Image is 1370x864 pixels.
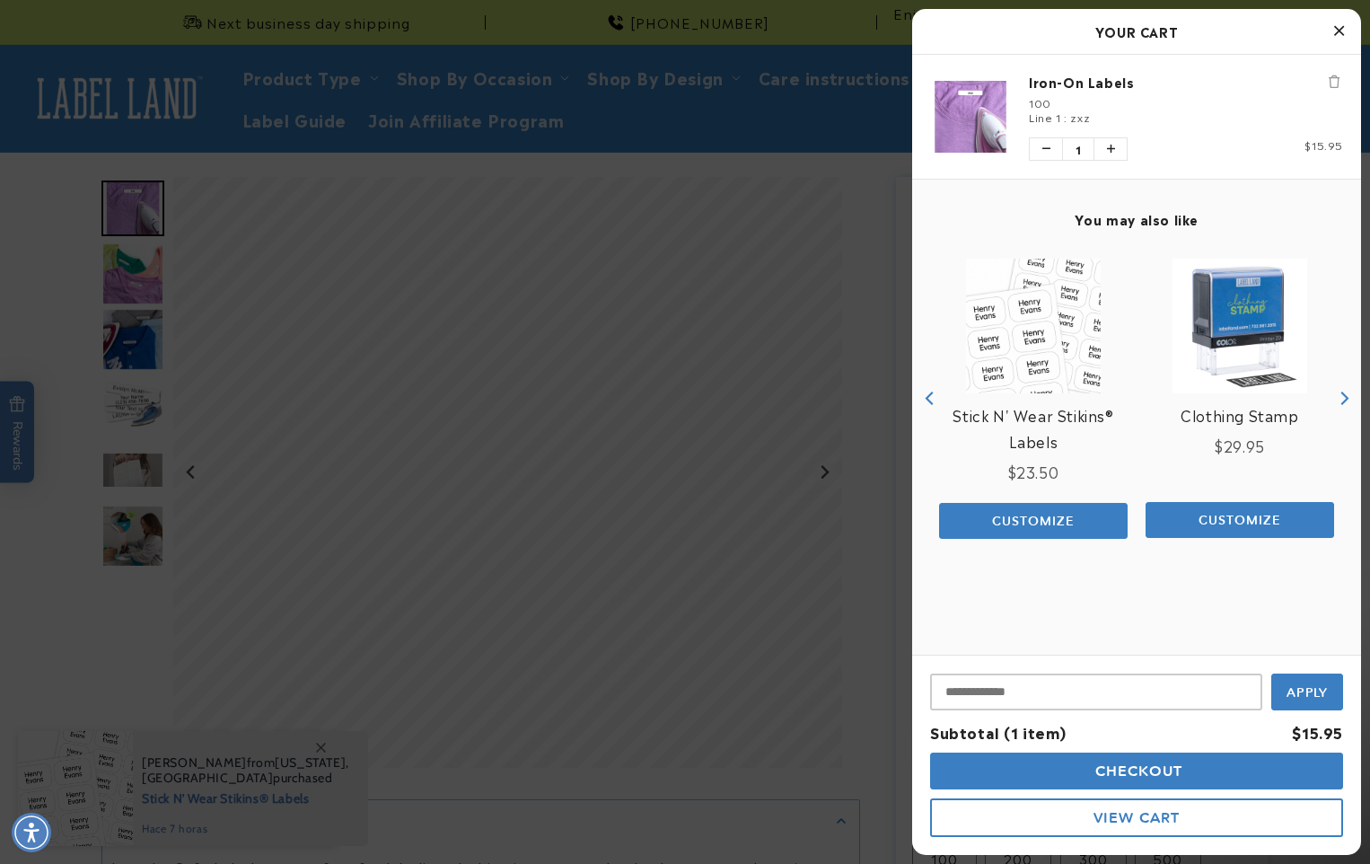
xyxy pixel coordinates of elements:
h2: Your Cart [930,18,1343,45]
button: Increase quantity of Iron-On Labels [1094,138,1127,160]
button: Apply [1271,674,1343,710]
textarea: Type your message here [15,23,264,45]
a: View Clothing Stamp [1181,402,1298,428]
span: Line 1 [1029,109,1061,125]
button: Next [1330,384,1357,411]
span: Checkout [1091,763,1183,780]
button: Close conversation starters [316,61,359,66]
button: Are these labels comfortable to wear? [32,50,255,84]
span: Subtotal (1 item) [930,721,1066,743]
span: Apply [1287,684,1329,701]
div: product [930,241,1137,556]
button: Remove Iron-On Labels [1325,73,1343,91]
span: $15.95 [1304,137,1343,153]
li: product [930,55,1343,179]
span: Customize [992,513,1075,529]
button: Checkout [930,753,1343,789]
img: View Stick N' Wear Stikins® Labels [966,259,1101,393]
a: Iron-On Labels [1029,73,1343,91]
span: 1 [1062,138,1094,160]
button: Close Cart [1325,18,1352,45]
span: : [1064,109,1067,125]
span: $29.95 [1215,435,1265,456]
button: Add the product, Iron-On Labels to Cart [1146,502,1334,538]
span: View Cart [1093,809,1180,826]
button: Previous [917,384,944,411]
div: Accessibility Menu [12,813,51,852]
span: zxz [1070,109,1090,125]
h4: You may also like [930,211,1343,227]
img: Clothing Stamp - Label Land [1172,259,1307,393]
button: Decrease quantity of Iron-On Labels [1030,138,1062,160]
div: 100 [1029,95,1343,110]
div: $15.95 [1292,719,1343,745]
span: $23.50 [1008,461,1059,482]
div: product [1137,241,1343,555]
button: Add the product, Stick N' Wear Stikins® Labels to Cart [939,503,1128,539]
button: View Cart [930,798,1343,837]
img: Iron-On Labels - Label Land [930,81,1011,152]
span: Customize [1199,512,1281,528]
input: Input Discount [930,674,1262,710]
button: What material are the labels made of? [32,101,255,135]
a: View Stick N' Wear Stikins® Labels [939,402,1128,454]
